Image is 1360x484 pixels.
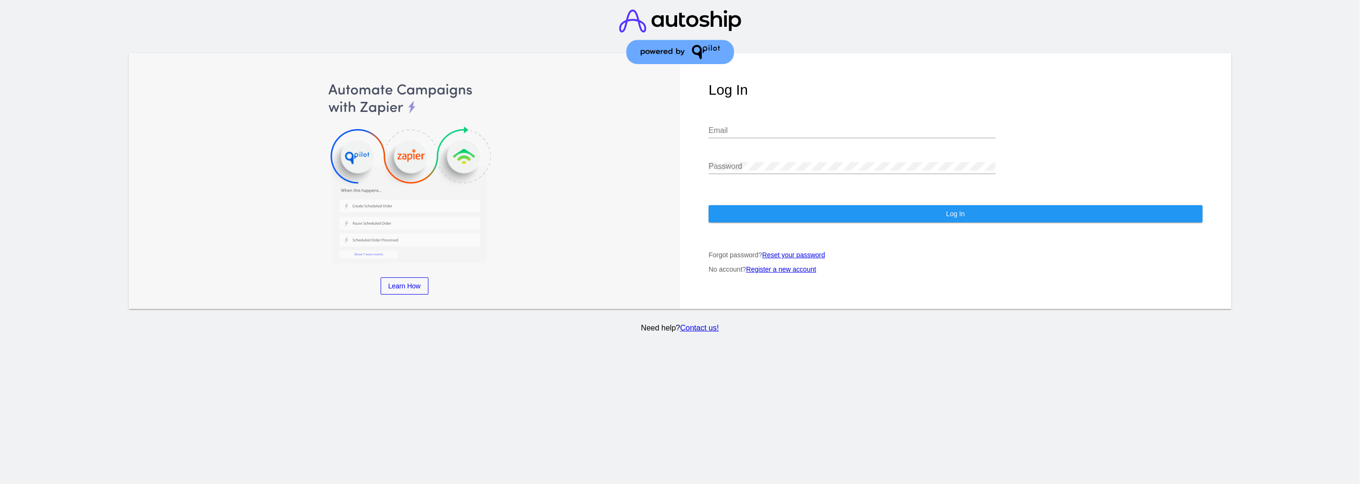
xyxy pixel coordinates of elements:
button: Log In [709,205,1203,222]
h1: Log In [709,82,1203,98]
input: Email [709,126,996,135]
p: Forgot password? [709,251,1203,259]
a: Reset your password [762,251,825,259]
span: Learn How [388,282,421,290]
a: Learn How [381,277,428,295]
a: Register a new account [746,265,816,273]
a: Contact us! [680,324,719,332]
img: Automate Campaigns with Zapier, QPilot and Klaviyo [157,82,651,264]
span: Log In [946,210,965,218]
p: Need help? [127,324,1233,332]
p: No account? [709,265,1203,273]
